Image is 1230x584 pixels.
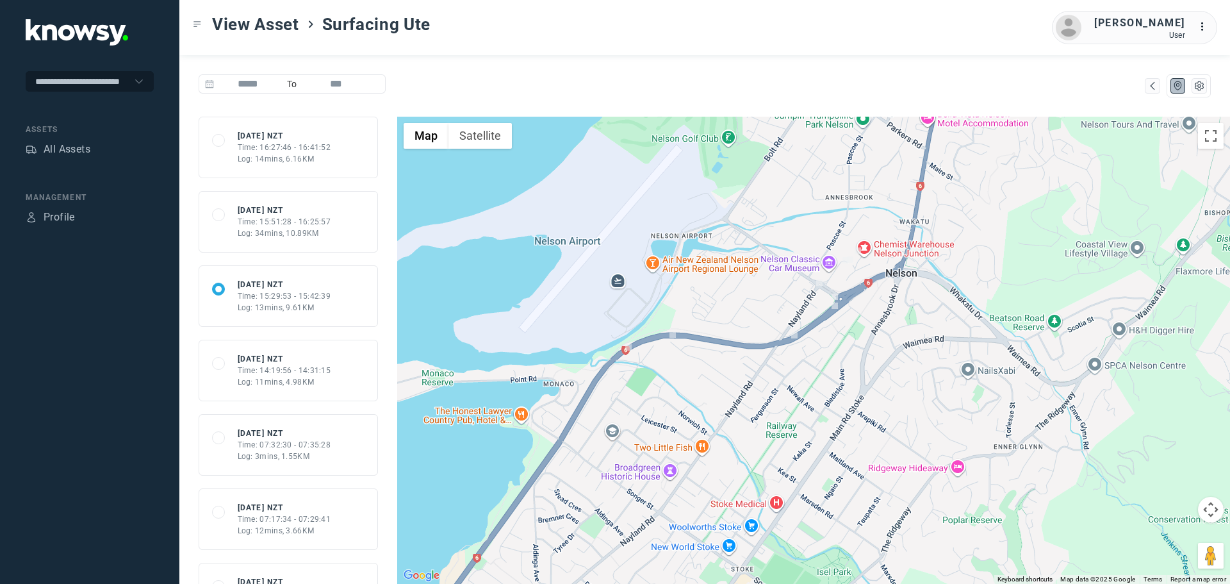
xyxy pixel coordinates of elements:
a: Open this area in Google Maps (opens a new window) [400,567,443,584]
div: Time: 15:29:53 - 15:42:39 [238,290,331,302]
div: Log: 3mins, 1.55KM [238,451,331,462]
img: Application Logo [26,19,128,46]
div: Log: 13mins, 9.61KM [238,302,331,313]
div: [DATE] NZT [238,353,331,365]
div: : [1198,19,1213,37]
span: Map data ©2025 Google [1060,576,1135,583]
span: View Asset [212,13,299,36]
a: ProfileProfile [26,210,75,225]
div: User [1094,31,1185,40]
button: Show street map [404,123,448,149]
div: Time: 16:27:46 - 16:41:52 [238,142,331,153]
div: Time: 14:19:56 - 14:31:15 [238,365,331,376]
span: Surfacing Ute [322,13,430,36]
a: Terms [1144,576,1163,583]
div: : [1198,19,1213,35]
div: Time: 07:32:30 - 07:35:28 [238,439,331,451]
a: Report a map error [1170,576,1226,583]
div: Management [26,192,154,203]
div: Profile [26,212,37,223]
div: Time: 07:17:34 - 07:29:41 [238,513,331,525]
div: [DATE] NZT [238,428,331,439]
div: Log: 34mins, 10.89KM [238,228,331,239]
div: Assets [26,124,154,135]
div: Map [1172,80,1184,92]
button: Drag Pegman onto the map to open Street View [1198,543,1224,569]
div: Log: 12mins, 3.66KM [238,525,331,537]
div: [DATE] NZT [238,204,331,216]
img: avatar.png [1056,15,1081,40]
div: [DATE] NZT [238,279,331,290]
div: [PERSON_NAME] [1094,15,1185,31]
div: Map [1147,80,1158,92]
div: [DATE] NZT [238,502,331,513]
div: Log: 11mins, 4.98KM [238,376,331,388]
div: List [1193,80,1205,92]
a: AssetsAll Assets [26,142,90,157]
button: Toggle fullscreen view [1198,123,1224,149]
img: Google [400,567,443,584]
div: > [306,19,316,29]
div: All Assets [44,142,90,157]
button: Keyboard shortcuts [997,575,1053,584]
div: Profile [44,210,75,225]
div: Log: 14mins, 6.16KM [238,153,331,165]
button: Show satellite imagery [448,123,512,149]
div: Time: 15:51:28 - 16:25:57 [238,216,331,228]
div: Assets [26,144,37,155]
span: To [282,74,302,94]
div: Toggle Menu [193,20,202,29]
div: [DATE] NZT [238,130,331,142]
button: Map camera controls [1198,497,1224,522]
tspan: ... [1199,22,1211,31]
